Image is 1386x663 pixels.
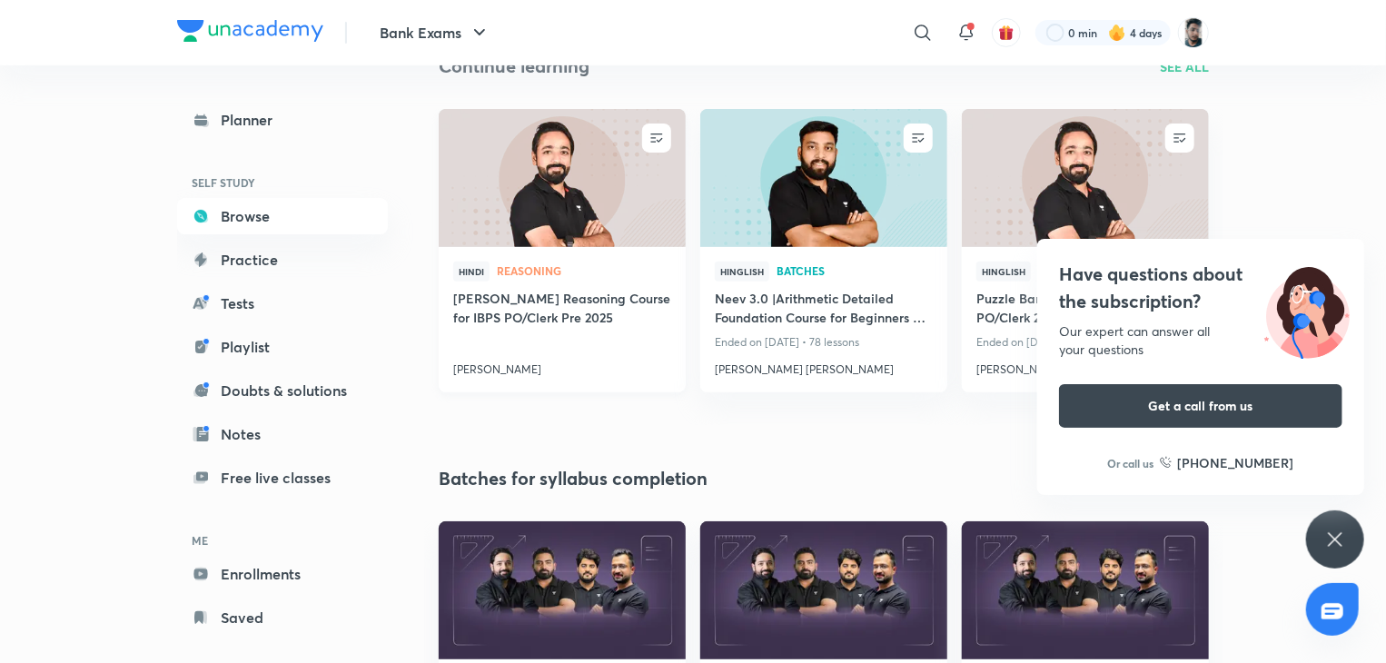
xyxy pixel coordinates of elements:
button: Get a call from us [1059,384,1342,428]
span: Batches [777,265,933,276]
img: avatar [998,25,1015,41]
a: [PERSON_NAME] [PERSON_NAME] [715,354,933,378]
img: new-thumbnail [698,107,949,248]
img: Snehasish Das [1178,17,1209,48]
a: new-thumbnail [962,109,1209,247]
a: Tests [177,285,388,322]
a: new-thumbnail [439,109,686,247]
img: Thumbnail [959,520,1211,660]
a: Notes [177,416,388,452]
a: Saved [177,599,388,636]
a: Company Logo [177,20,323,46]
img: Thumbnail [436,520,688,660]
p: Ended on [DATE] • 24 lessons [976,331,1194,354]
a: [PHONE_NUMBER] [1160,453,1294,472]
h6: SELF STUDY [177,167,388,198]
span: Hinglish [715,262,769,282]
a: Free live classes [177,460,388,496]
img: Thumbnail [698,520,949,660]
img: streak [1108,24,1126,42]
a: Doubts & solutions [177,372,388,409]
a: [PERSON_NAME] Reasoning Course for IBPS PO/Clerk Pre 2025 [453,289,671,331]
img: Company Logo [177,20,323,42]
h2: Continue learning [439,53,589,80]
p: Or call us [1108,455,1154,471]
h6: [PHONE_NUMBER] [1178,453,1294,472]
button: avatar [992,18,1021,47]
div: Our expert can answer all your questions [1059,322,1342,359]
span: Hindi [453,262,490,282]
a: Reasoning [497,265,671,278]
a: Puzzle Banker Foundation for SBI PO/Clerk 2024 [976,289,1194,331]
img: new-thumbnail [959,107,1211,248]
h2: Batches for syllabus completion [439,465,708,492]
h4: Have questions about the subscription? [1059,261,1342,315]
a: Neev 3.0 |Arithmetic Detailed Foundation Course for Beginners All Bank Exam 2025 [715,289,933,331]
a: Planner [177,102,388,138]
button: Bank Exams [369,15,501,51]
a: [PERSON_NAME] [453,354,671,378]
a: [PERSON_NAME] [976,354,1194,378]
img: new-thumbnail [436,107,688,248]
img: ttu_illustration_new.svg [1250,261,1364,359]
a: Batches [777,265,933,278]
a: new-thumbnail [700,109,947,247]
span: Reasoning [497,265,671,276]
span: Hinglish [976,262,1031,282]
h6: ME [177,525,388,556]
a: Practice [177,242,388,278]
a: SEE ALL [1160,57,1209,76]
p: Ended on [DATE] • 78 lessons [715,331,933,354]
a: Playlist [177,329,388,365]
a: Enrollments [177,556,388,592]
a: Browse [177,198,388,234]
